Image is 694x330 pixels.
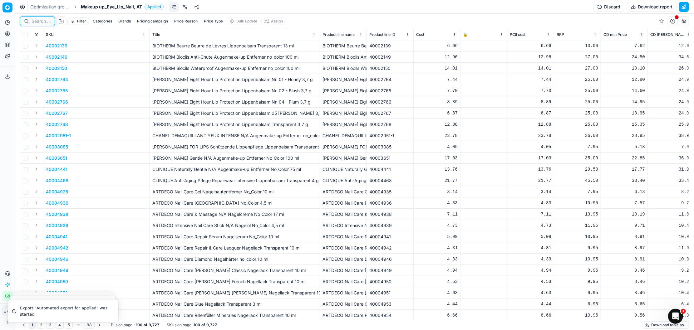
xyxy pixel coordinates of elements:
[650,88,692,94] div: 24.99
[416,65,458,71] div: 14.01
[46,76,68,83] p: 40002764
[33,177,40,184] button: Expand
[46,166,67,172] p: 40004441
[33,109,40,117] button: Expand
[510,99,551,105] div: 8.89
[650,121,692,128] div: 25.95
[510,222,551,229] div: 4.73
[33,154,40,162] button: Expand
[29,321,36,329] button: 1
[46,279,68,285] p: 40004950
[81,4,142,10] span: Makeup up_Eye_Lip_Nail, AT
[46,88,68,94] button: 40002765
[322,133,364,139] div: CHANEL DÉMAQUILLANT YEUX INTENSE N/A Augenmake-up Entferner no_color 100 ml
[56,321,64,329] button: 4
[557,155,598,161] div: 35.00
[322,245,364,251] div: ARTDECO Nail Care Repair & Care Lacquer Nagellack Transparent 10 ml
[33,87,40,94] button: Expand
[33,188,40,195] button: Expand
[322,88,364,94] div: [PERSON_NAME] Eight Hour Lip Protection Lippenbalsam Nr. 02 - Blush 3,7 g
[369,256,411,262] div: 40004946
[136,323,142,328] strong: 100
[416,234,458,240] div: 5.09
[46,144,68,150] p: 40003085
[603,279,645,285] div: 8.46
[650,200,692,206] div: 9.79
[369,88,411,94] div: 40002765
[650,189,692,195] div: 8.29
[369,189,411,195] div: 40004935
[416,155,458,161] div: 17.03
[416,121,458,128] div: 12.88
[46,256,68,262] p: 40004946
[369,76,411,83] div: 40002764
[84,321,95,329] button: 98
[369,211,411,217] div: 40004938
[46,99,68,105] button: 40002766
[416,279,458,285] div: 4.53
[650,234,692,240] div: 10.95
[510,267,551,274] div: 4.94
[369,290,411,296] div: 40004951
[650,166,692,172] div: 31.99
[33,221,40,229] button: Expand
[416,189,458,195] div: 3.14
[557,177,598,184] div: 45.50
[322,144,364,150] div: [PERSON_NAME] FOR LIPS Schützende Lippenpflege Lippenbalsam Transparent 5 g
[557,76,598,83] div: 25.00
[145,4,164,10] span: Applied
[510,211,551,217] div: 7.11
[33,75,40,83] button: Expand
[46,32,54,37] span: SKU
[557,234,598,240] div: 10.95
[416,200,458,206] div: 4.33
[557,32,564,37] span: RRP
[322,211,364,217] div: ARTDECO Nail Care & Massage N/A Nagelcreme No_Color 17 ml
[643,321,689,329] button: Download table as...
[369,301,411,307] div: 40004953
[603,144,645,150] div: 5.18
[369,155,411,161] div: 40003651
[603,133,645,139] div: 28.95
[152,43,317,49] p: BIOTHERM Beurre Beurre de Lèvres Lippenbalsam Transparent 13 ml
[33,98,40,105] button: Expand
[33,132,40,139] button: Expand
[369,245,411,251] div: 40004942
[46,54,67,60] button: 40002149
[557,121,598,128] div: 25.00
[46,65,67,71] button: 40002150
[557,279,598,285] div: 9.95
[416,32,424,37] span: Cost
[152,256,317,262] p: ARTDECO Nail Care Diamond Nagelhärter no_color 10 ml
[152,279,317,285] p: ARTDECO Nail Care [PERSON_NAME] French Nagellack Transparent 10 ml
[510,155,551,161] div: 17.03
[33,233,40,240] button: Expand
[369,32,395,37] span: Product line ID
[46,133,71,139] button: 40002951-1
[510,245,551,251] div: 4.31
[30,4,164,10] nav: breadcrumb
[510,290,551,296] div: 4.63
[322,267,364,274] div: ARTDECO Nail Care [PERSON_NAME] Classic Nagellack Transparent 10 ml
[46,222,68,229] p: 40004939
[603,32,627,37] span: CD min Price
[322,189,364,195] div: ARTDECO Nail Care Gel Nagelhautentferner No_Color 10 ml
[557,256,598,262] div: 10.95
[416,267,458,274] div: 4.94
[681,309,686,314] span: 1
[322,301,364,307] div: ARTDECO Nail Care Glue Nagellack Transparent 3 ml
[557,189,598,195] div: 7.95
[46,189,68,195] button: 40004935
[33,143,40,150] button: Expand
[416,88,458,94] div: 7.70
[46,43,67,49] button: 40002139
[152,133,317,139] p: CHANEL DÉMAQUILLANT YEUX INTENSE N/A Augenmake-up Entferner no_color 100 ml
[46,211,68,217] button: 40004938
[46,234,67,240] button: 40004941
[510,189,551,195] div: 3.14
[416,144,458,150] div: 4.05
